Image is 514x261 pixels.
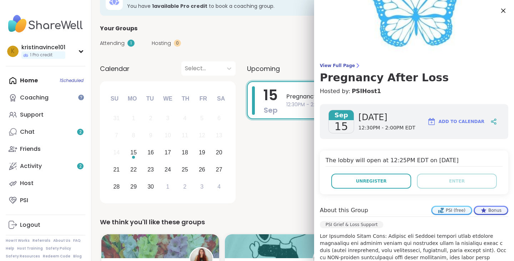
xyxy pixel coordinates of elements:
div: Choose Saturday, September 27th, 2025 [211,162,227,177]
a: Logout [6,216,85,234]
div: 12 [199,130,205,140]
div: Choose Saturday, September 20th, 2025 [211,145,227,160]
div: 23 [147,165,154,174]
span: 12:30PM - 2:00PM EDT [286,101,492,108]
button: Enter [417,174,497,189]
div: Choose Tuesday, September 23rd, 2025 [143,162,158,177]
span: k [11,47,15,56]
a: Activity2 [6,158,85,175]
div: 4 [183,113,186,123]
div: 26 [199,165,205,174]
a: Chat2 [6,123,85,140]
span: Add to Calendar [439,118,484,125]
div: 18 [182,148,188,157]
div: 1 [127,40,135,47]
div: Not available Friday, September 5th, 2025 [194,111,210,126]
div: Support [20,111,44,119]
span: Calendar [100,64,130,73]
div: Choose Wednesday, September 24th, 2025 [160,162,176,177]
div: Choose Wednesday, October 1st, 2025 [160,179,176,194]
div: Choose Thursday, October 2nd, 2025 [177,179,193,194]
div: Not available Tuesday, September 2nd, 2025 [143,111,158,126]
a: PSIHost1 [352,87,381,96]
span: Attending [100,40,125,47]
div: 14 [113,148,120,157]
h3: Pregnancy After Loss [320,71,508,84]
div: Choose Friday, September 26th, 2025 [194,162,210,177]
a: Friends [6,140,85,158]
div: 4 [217,182,221,191]
a: Redeem Code [43,254,70,259]
a: FAQ [73,238,81,243]
div: Su [107,91,122,107]
div: Chat [20,128,35,136]
span: 15 [334,120,348,133]
div: Friends [20,145,41,153]
div: Choose Friday, September 19th, 2025 [194,145,210,160]
a: Safety Resources [6,254,40,259]
div: Tu [142,91,158,107]
div: 22 [130,165,137,174]
div: 25 [182,165,188,174]
div: Host [20,179,34,187]
div: month 2025-09 [108,110,227,195]
div: 1 [166,182,170,191]
span: Sep [264,105,278,115]
span: Enter [449,178,465,184]
div: 2 [149,113,152,123]
a: PSI [6,192,85,209]
a: Coaching [6,89,85,106]
div: Activity [20,162,42,170]
a: About Us [53,238,70,243]
div: 27 [216,165,222,174]
span: 2 [79,129,82,135]
h4: Hosted by: [320,87,508,96]
div: 29 [130,182,137,191]
a: Help [6,246,14,251]
span: 2 [79,163,82,169]
span: 1 Pro credit [30,52,52,58]
div: Not available Monday, September 1st, 2025 [126,111,141,126]
div: Not available Thursday, September 11th, 2025 [177,128,193,143]
div: 20 [216,148,222,157]
div: Not available Monday, September 8th, 2025 [126,128,141,143]
a: Host Training [17,246,43,251]
div: Mo [124,91,140,107]
div: Not available Thursday, September 4th, 2025 [177,111,193,126]
div: 19 [199,148,205,157]
div: 1 [132,113,135,123]
div: Fr [195,91,211,107]
div: 6 [217,113,221,123]
div: Coaching [20,94,49,102]
span: Hosting [152,40,171,47]
div: 5 [200,113,203,123]
div: Not available Saturday, September 13th, 2025 [211,128,227,143]
div: 3 [200,182,203,191]
div: Sa [213,91,229,107]
a: Referrals [32,238,50,243]
div: Choose Tuesday, September 16th, 2025 [143,145,158,160]
div: Bonus [475,207,507,214]
h3: You have to book a coaching group. [127,2,433,10]
span: 12:30PM - 2:00PM EDT [358,124,415,132]
div: 24 [165,165,171,174]
div: 15 [130,148,137,157]
div: 3 [166,113,170,123]
div: Choose Wednesday, September 17th, 2025 [160,145,176,160]
div: Choose Monday, September 29th, 2025 [126,179,141,194]
div: 17 [165,148,171,157]
div: Not available Wednesday, September 10th, 2025 [160,128,176,143]
span: Your Groups [100,24,137,33]
div: Not available Tuesday, September 9th, 2025 [143,128,158,143]
div: 9 [149,130,152,140]
div: Not available Saturday, September 6th, 2025 [211,111,227,126]
h4: The lobby will open at 12:25PM EDT on [DATE] [326,156,503,167]
a: View Full PagePregnancy After Loss [320,63,508,84]
button: Unregister [331,174,411,189]
div: 10 [165,130,171,140]
div: 0 [174,40,181,47]
span: Sep [329,110,354,120]
img: ShareWell Logomark [427,117,436,126]
span: Unregister [356,178,387,184]
div: 16 [147,148,154,157]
